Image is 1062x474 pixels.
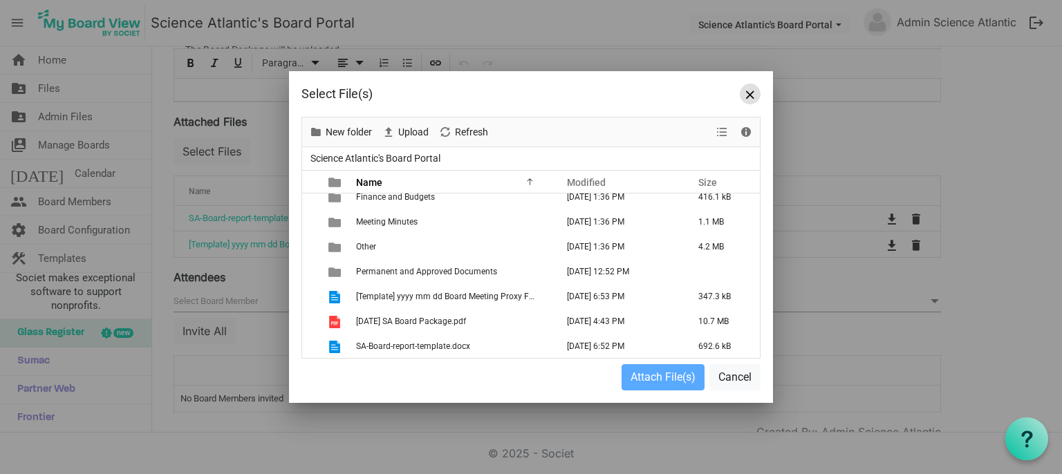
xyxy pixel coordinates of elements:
td: checkbox [302,234,320,259]
td: July 29, 2025 6:52 PM column header Modified [552,334,684,359]
td: Permanent and Approved Documents is template cell column header Name [352,259,552,284]
td: August 20, 2024 1:36 PM column header Modified [552,184,684,209]
td: checkbox [302,334,320,359]
td: is template cell column header type [320,184,352,209]
span: SA-Board-report-template.docx [356,341,470,351]
td: 1.1 MB is template cell column header Size [684,209,760,234]
td: July 29, 2025 6:53 PM column header Modified [552,284,684,309]
td: 10.7 MB is template cell column header Size [684,309,760,334]
span: Meeting Minutes [356,217,418,227]
button: Refresh [436,124,491,141]
td: checkbox [302,259,320,284]
span: Finance and Budgets [356,192,435,202]
div: New folder [304,117,377,146]
td: is template cell column header type [320,234,352,259]
td: Finance and Budgets is template cell column header Name [352,184,552,209]
td: 416.1 kB is template cell column header Size [684,184,760,209]
td: August 20, 2024 1:36 PM column header Modified [552,209,684,234]
td: checkbox [302,309,320,334]
button: Cancel [709,364,761,390]
span: Size [698,177,717,188]
td: is template cell column header type [320,259,352,284]
div: Details [734,117,758,146]
td: is template cell column header type [320,209,352,234]
td: 692.6 kB is template cell column header Size [684,334,760,359]
span: Other [356,242,376,252]
button: Details [737,124,756,141]
span: [DATE] SA Board Package.pdf [356,316,466,326]
td: Other is template cell column header Name [352,234,552,259]
td: August 20, 2024 12:52 PM column header Modified [552,259,684,284]
button: Close [740,84,761,104]
span: Refresh [454,124,490,141]
td: is template cell column header type [320,284,352,309]
button: Upload [380,124,431,141]
td: 347.3 kB is template cell column header Size [684,284,760,309]
div: Upload [377,117,434,146]
td: August 21, 2025 4:43 PM column header Modified [552,309,684,334]
button: Attach File(s) [622,364,705,390]
td: August 20, 2024 1:36 PM column header Modified [552,234,684,259]
div: Refresh [434,117,493,146]
span: Upload [397,124,430,141]
span: [Template] yyyy mm dd Board Meeting Proxy Form.docx [356,292,564,301]
span: New folder [324,124,373,141]
td: Meeting Minutes is template cell column header Name [352,209,552,234]
td: checkbox [302,209,320,234]
div: View [711,117,734,146]
td: [Template] yyyy mm dd Board Meeting Proxy Form.docx is template cell column header Name [352,284,552,309]
span: Permanent and Approved Documents [356,267,497,276]
span: Name [356,177,382,188]
button: View dropdownbutton [714,124,730,141]
td: is template cell column header type [320,309,352,334]
td: 4.2 MB is template cell column header Size [684,234,760,259]
button: New folder [307,124,375,141]
td: checkbox [302,284,320,309]
td: SA-Board-report-template.docx is template cell column header Name [352,334,552,359]
span: Modified [567,177,606,188]
td: 2025 08 18 SA Board Package.pdf is template cell column header Name [352,309,552,334]
span: Science Atlantic's Board Portal [308,150,443,167]
td: is template cell column header Size [684,259,760,284]
td: checkbox [302,184,320,209]
div: Select File(s) [301,84,669,104]
td: is template cell column header type [320,334,352,359]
